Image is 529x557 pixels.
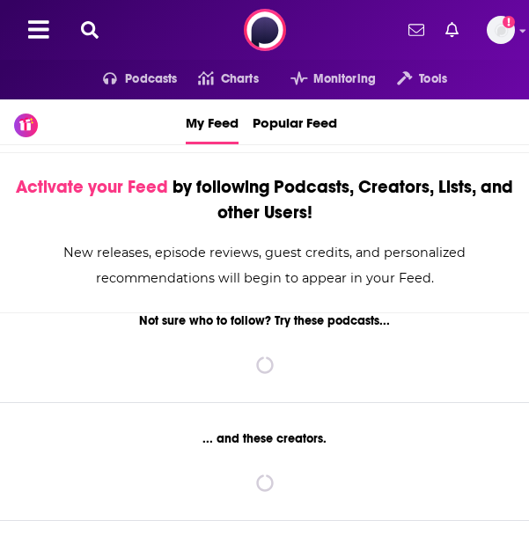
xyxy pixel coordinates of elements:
span: Activate your Feed [16,176,168,198]
a: Logged in as ereardon [487,16,515,44]
span: Charts [221,67,259,92]
svg: Add a profile image [503,16,515,28]
img: User Profile [487,16,515,44]
span: Popular Feed [253,103,337,142]
span: Monitoring [313,67,376,92]
span: My Feed [186,103,239,142]
button: open menu [269,65,376,93]
a: Popular Feed [253,99,337,144]
span: Tools [419,67,447,92]
button: open menu [376,65,447,93]
button: open menu [82,65,178,93]
a: My Feed [186,99,239,144]
div: by following Podcasts, Creators, Lists, and other Users! [5,174,524,225]
img: Podchaser - Follow, Share and Rate Podcasts [244,9,286,51]
a: Show notifications dropdown [438,15,466,45]
div: New releases, episode reviews, guest credits, and personalized recommendations will begin to appe... [5,240,524,291]
span: Podcasts [125,67,177,92]
a: Show notifications dropdown [401,15,431,45]
a: Charts [177,65,258,93]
